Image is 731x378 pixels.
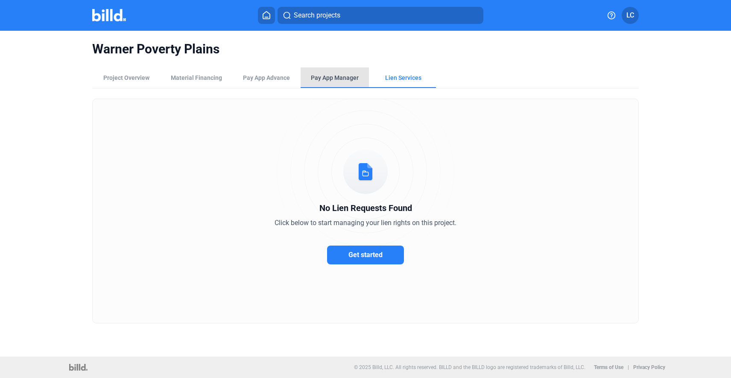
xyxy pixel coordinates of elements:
span: LC [626,10,634,21]
span: Click below to start managing your lien rights on this project. [275,219,456,227]
span: No Lien Requests Found [319,203,412,213]
div: Pay App Advance [243,73,290,82]
img: logo [69,364,88,371]
button: Search projects [278,7,483,24]
span: Warner Poverty Plains [92,41,639,57]
button: Get started [327,246,404,264]
b: Terms of Use [594,364,623,370]
p: | [628,364,629,370]
div: Project Overview [103,73,149,82]
p: © 2025 Billd, LLC. All rights reserved. BILLD and the BILLD logo are registered trademarks of Bil... [354,364,585,370]
span: Get started [348,251,383,259]
div: Material Financing [171,73,222,82]
img: Billd Company Logo [92,9,126,21]
button: LC [622,7,639,24]
span: Search projects [294,10,340,21]
b: Privacy Policy [633,364,665,370]
span: Pay App Manager [311,73,359,82]
div: Lien Services [385,73,421,82]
